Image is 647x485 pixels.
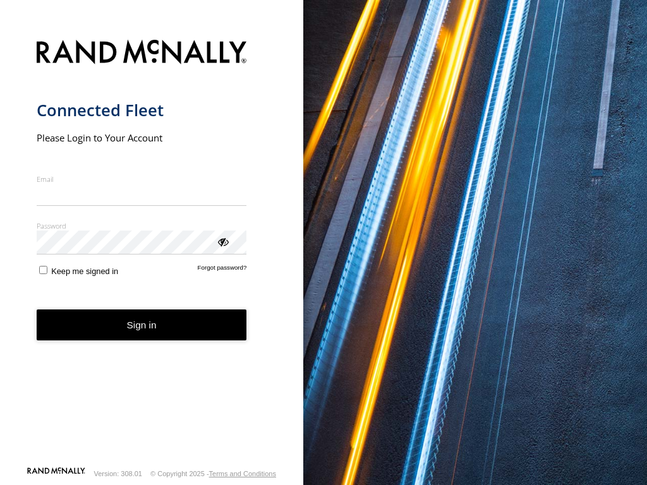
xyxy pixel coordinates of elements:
div: Version: 308.01 [94,470,142,477]
div: ViewPassword [216,235,229,248]
a: Forgot password? [198,264,247,276]
label: Email [37,174,247,184]
span: Keep me signed in [51,266,118,276]
a: Terms and Conditions [209,470,276,477]
img: Rand McNally [37,37,247,69]
a: Visit our Website [27,467,85,480]
h1: Connected Fleet [37,100,247,121]
div: © Copyright 2025 - [150,470,276,477]
label: Password [37,221,247,231]
button: Sign in [37,309,247,340]
input: Keep me signed in [39,266,47,274]
form: main [37,32,267,466]
h2: Please Login to Your Account [37,131,247,144]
